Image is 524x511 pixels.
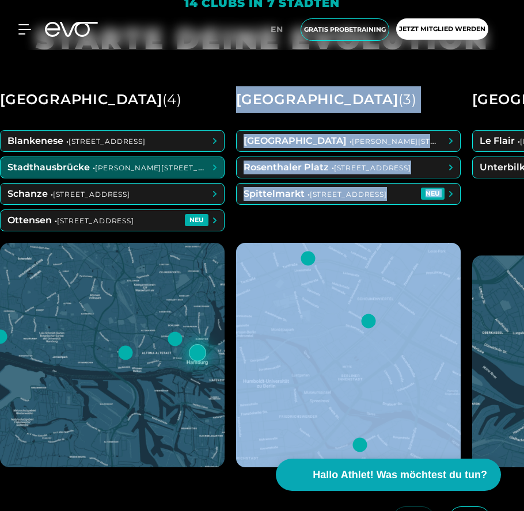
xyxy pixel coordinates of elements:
span: Hallo Athlet! Was möchtest du tun? [313,467,487,483]
span: en [271,24,283,35]
a: en [271,23,290,36]
span: Gratis Probetraining [304,25,386,35]
span: ( 3 ) [398,91,417,108]
a: Gratis Probetraining [297,18,393,41]
span: ( 4 ) [162,91,182,108]
button: Hallo Athlet! Was möchtest du tun? [276,459,501,491]
span: Jetzt Mitglied werden [399,24,485,34]
div: [GEOGRAPHIC_DATA] [236,86,417,113]
a: Jetzt Mitglied werden [393,18,492,41]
